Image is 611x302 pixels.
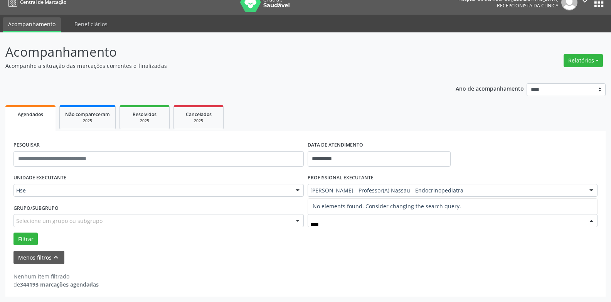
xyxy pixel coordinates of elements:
[52,253,60,262] i: keyboard_arrow_up
[308,172,374,184] label: PROFISSIONAL EXECUTANTE
[65,118,110,124] div: 2025
[13,139,40,151] label: PESQUISAR
[186,111,212,118] span: Cancelados
[133,111,157,118] span: Resolvidos
[13,202,59,214] label: Grupo/Subgrupo
[564,54,603,67] button: Relatórios
[497,2,559,9] span: Recepcionista da clínica
[69,17,113,31] a: Beneficiários
[13,251,64,264] button: Menos filtroskeyboard_arrow_up
[3,17,61,32] a: Acompanhamento
[13,272,99,280] div: Nenhum item filtrado
[20,281,99,288] strong: 344193 marcações agendadas
[65,111,110,118] span: Não compareceram
[179,118,218,124] div: 2025
[310,187,582,194] span: [PERSON_NAME] - Professor(A) Nassau - Endocrinopediatra
[308,139,363,151] label: DATA DE ATENDIMENTO
[13,233,38,246] button: Filtrar
[13,172,66,184] label: UNIDADE EXECUTANTE
[16,187,288,194] span: Hse
[5,42,426,62] p: Acompanhamento
[16,217,103,225] span: Selecione um grupo ou subgrupo
[308,199,598,214] span: No elements found. Consider changing the search query.
[18,111,43,118] span: Agendados
[5,62,426,70] p: Acompanhe a situação das marcações correntes e finalizadas
[13,280,99,289] div: de
[456,83,524,93] p: Ano de acompanhamento
[125,118,164,124] div: 2025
